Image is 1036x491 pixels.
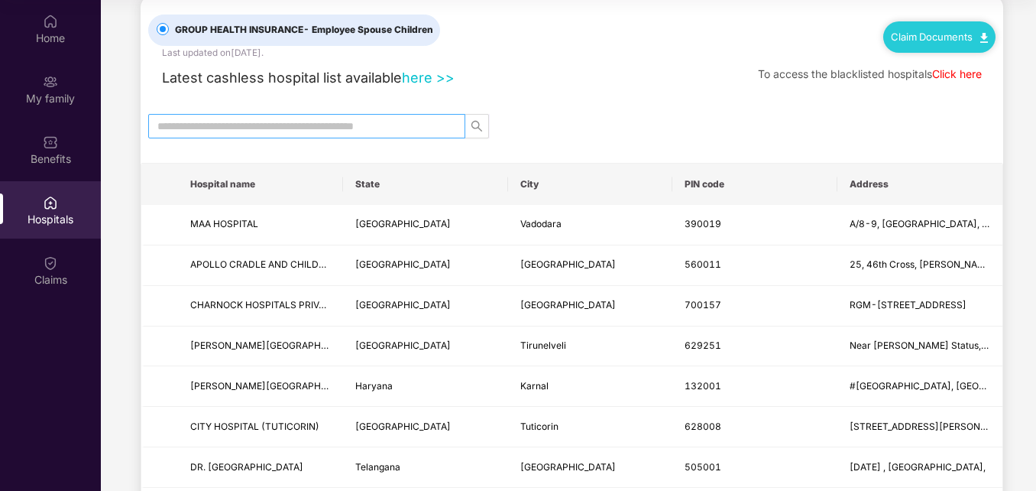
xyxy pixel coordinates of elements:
span: 629251 [685,340,721,351]
a: Click here [932,67,982,80]
td: APOLLO CRADLE AND CHILDREN HOSPITAL (A UNIT OF APOLLO SPECIALTY HOSPITALS PVT LTD) [178,245,343,286]
td: Vadodara [508,205,673,245]
span: Karnal [520,380,549,392]
th: Hospital name [178,164,343,205]
img: svg+xml;base64,PHN2ZyBpZD0iQmVuZWZpdHMiIHhtbG5zPSJodHRwOi8vd3d3LnczLm9yZy8yMDAwL3N2ZyIgd2lkdGg9Ij... [43,135,58,150]
img: svg+xml;base64,PHN2ZyBpZD0iQ2xhaW0iIHhtbG5zPSJodHRwOi8vd3d3LnczLm9yZy8yMDAwL3N2ZyIgd2lkdGg9IjIwIi... [43,255,58,271]
span: Address [850,178,990,190]
a: here >> [402,70,455,86]
span: Telangana [355,461,400,473]
td: Gujarat [343,205,508,245]
th: State [343,164,508,205]
th: City [508,164,673,205]
td: #31 Ashoka Colony, Opp Kalpana Chawla Medical College [837,366,1002,407]
span: Tirunelveli [520,340,566,351]
span: To access the blacklisted hospitals [758,67,932,80]
td: MAA HOSPITAL [178,205,343,245]
td: RGM-2103 Tegharia, Major Arterial Road [837,286,1002,327]
td: CHARNOCK HOSPITALS PRIVATE LIMITED [178,286,343,327]
span: 390019 [685,218,721,229]
a: Claim Documents [891,31,988,43]
td: Karnal [508,366,673,407]
td: West Bengal [343,286,508,327]
span: [GEOGRAPHIC_DATA] [520,259,616,270]
span: [STREET_ADDRESS][PERSON_NAME], [850,421,1017,432]
span: - Employee Spouse Children [303,24,433,35]
span: Haryana [355,380,393,392]
td: Kolkata [508,286,673,327]
span: CITY HOSPITAL (TUTICORIN) [190,421,319,432]
td: 106/G/8, Palaimain Road, Miller Puram, [837,407,1002,447]
span: [GEOGRAPHIC_DATA] [355,421,451,432]
td: Karimnagar [508,447,673,488]
td: 25, 46th Cross, Raghavendra Swamy Mutt, 5th Block, Tmc Layout, 1st Phase [837,245,1002,286]
td: JAMES HOSPITAL [178,327,343,367]
div: Last updated on [DATE] . [162,46,264,60]
span: [GEOGRAPHIC_DATA] [520,299,616,311]
td: Tirunelveli [508,327,673,367]
span: Hospital name [190,178,331,190]
span: 700157 [685,299,721,311]
img: svg+xml;base64,PHN2ZyB3aWR0aD0iMjAiIGhlaWdodD0iMjAiIHZpZXdCb3g9IjAgMCAyMCAyMCIgZmlsbD0ibm9uZSIgeG... [43,74,58,89]
td: Tamil Nadu [343,327,508,367]
span: 560011 [685,259,721,270]
span: 505001 [685,461,721,473]
td: Karnataka [343,245,508,286]
th: PIN code [672,164,837,205]
td: DR. BHOOM REDDY S HOSPITAL [178,447,343,488]
td: SHRI HARI HOSPITAL [178,366,343,407]
span: [GEOGRAPHIC_DATA] [355,299,451,311]
span: [PERSON_NAME][GEOGRAPHIC_DATA] [190,340,361,351]
td: 3-4-70 , Civil Hospital Road, [837,447,1002,488]
td: Near Anna Status, Colachel [837,327,1002,367]
img: svg+xml;base64,PHN2ZyB4bWxucz0iaHR0cDovL3d3dy53My5vcmcvMjAwMC9zdmciIHdpZHRoPSIxMC40IiBoZWlnaHQ9Ij... [980,33,988,43]
td: A/8-9, Shree Hari Township, Sayaji Park [837,205,1002,245]
span: [GEOGRAPHIC_DATA] [355,340,451,351]
button: search [465,114,489,138]
span: [DATE] , [GEOGRAPHIC_DATA], [850,461,986,473]
span: [PERSON_NAME][GEOGRAPHIC_DATA] [190,380,361,392]
span: APOLLO CRADLE AND CHILDREN HOSPITAL (A UNIT OF APOLLO SPECIALTY HOSPITALS PVT LTD) [190,259,624,270]
span: CHARNOCK HOSPITALS PRIVATE LIMITED [190,299,374,311]
td: Bangalore [508,245,673,286]
span: DR. [GEOGRAPHIC_DATA] [190,461,303,473]
span: GROUP HEALTH INSURANCE [169,23,439,37]
span: [GEOGRAPHIC_DATA] [520,461,616,473]
span: Vadodara [520,218,562,229]
td: Telangana [343,447,508,488]
img: svg+xml;base64,PHN2ZyBpZD0iSG9zcGl0YWxzIiB4bWxucz0iaHR0cDovL3d3dy53My5vcmcvMjAwMC9zdmciIHdpZHRoPS... [43,195,58,210]
span: 132001 [685,380,721,392]
span: RGM-[STREET_ADDRESS] [850,299,966,311]
span: search [465,120,488,132]
span: Tuticorin [520,421,558,432]
td: Tuticorin [508,407,673,447]
span: MAA HOSPITAL [190,218,258,229]
th: Address [837,164,1002,205]
td: Tamil Nadu [343,407,508,447]
span: Latest cashless hospital list available [162,70,402,86]
td: Haryana [343,366,508,407]
td: CITY HOSPITAL (TUTICORIN) [178,407,343,447]
span: 628008 [685,421,721,432]
span: [GEOGRAPHIC_DATA] [355,259,451,270]
img: svg+xml;base64,PHN2ZyBpZD0iSG9tZSIgeG1sbnM9Imh0dHA6Ly93d3cudzMub3JnLzIwMDAvc3ZnIiB3aWR0aD0iMjAiIG... [43,14,58,29]
span: [GEOGRAPHIC_DATA] [355,218,451,229]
